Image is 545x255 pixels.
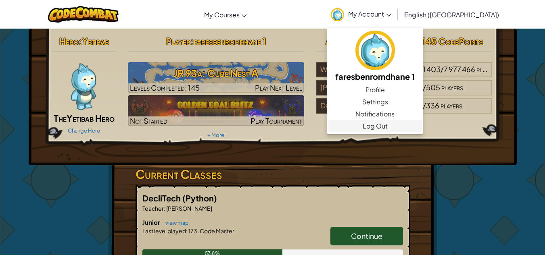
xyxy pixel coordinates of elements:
span: Code Master [199,227,234,234]
a: My Courses [200,4,251,25]
span: faresbenromdhane 1 [194,35,266,47]
h3: JR 93a: Cube Nest A [128,64,304,82]
span: : [190,35,194,47]
h3: Current Classes [136,165,410,183]
a: DecliTech#22/336players [316,106,493,115]
span: AI League Team Rankings [326,35,417,47]
span: Notifications [355,109,395,119]
span: : [79,35,82,47]
span: 341 403 [414,64,441,74]
a: My Account [327,2,395,27]
a: Log Out [327,120,423,132]
span: players [441,101,462,110]
span: My Account [348,10,391,18]
span: 7 977 466 [444,64,475,74]
div: [PERSON_NAME] [316,80,404,95]
span: My Courses [204,10,240,19]
a: faresbenromdhane 1 [327,29,423,84]
span: Continue [351,231,382,240]
span: / [423,83,426,92]
a: Settings [327,96,423,108]
span: Teacher [142,205,164,212]
img: Codecombat-Pets-Yetibab-01.png [58,62,107,110]
a: Change Hero [68,127,100,134]
span: / [441,64,444,74]
a: Profile [327,84,423,96]
div: DecliTech [316,98,404,114]
span: Yetibab Hero [67,112,115,124]
a: Notifications [327,108,423,120]
span: Play Tournament [251,116,302,125]
span: [PERSON_NAME] [165,205,212,212]
a: Not StartedPlay Tournament [128,95,304,126]
div: World [316,62,404,77]
span: Junior [142,218,161,226]
span: Hero [59,35,79,47]
span: Not Started [130,116,167,125]
span: (Python) [182,193,217,203]
a: English ([GEOGRAPHIC_DATA]) [400,4,503,25]
a: [PERSON_NAME]#25/505players [316,88,493,97]
span: Yetibab [82,35,109,47]
span: Player [166,35,190,47]
span: / [423,101,426,110]
span: Play Next Level [255,83,302,92]
span: players [441,83,463,92]
img: avatar [355,31,395,70]
img: Golden Goal [128,95,304,126]
a: + More [207,132,224,138]
span: : 145 CodePoints [417,35,483,47]
span: 173. [188,227,199,234]
span: The [54,112,67,124]
span: 336 [426,101,439,110]
h5: faresbenromdhane 1 [335,70,415,83]
a: World#341 403/7 977 466players [316,70,493,79]
img: avatar [331,8,344,21]
a: view map [161,220,189,226]
span: Levels Completed: 145 [130,83,200,92]
span: : [164,205,165,212]
span: : [186,227,188,234]
span: English ([GEOGRAPHIC_DATA]) [404,10,499,19]
a: Play Next Level [128,62,304,93]
span: players [476,64,498,74]
img: CodeCombat logo [48,6,119,23]
img: JR 93a: Cube Nest A [128,62,304,93]
span: Last level played [142,227,186,234]
span: DecliTech [142,193,182,203]
span: 505 [426,83,440,92]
